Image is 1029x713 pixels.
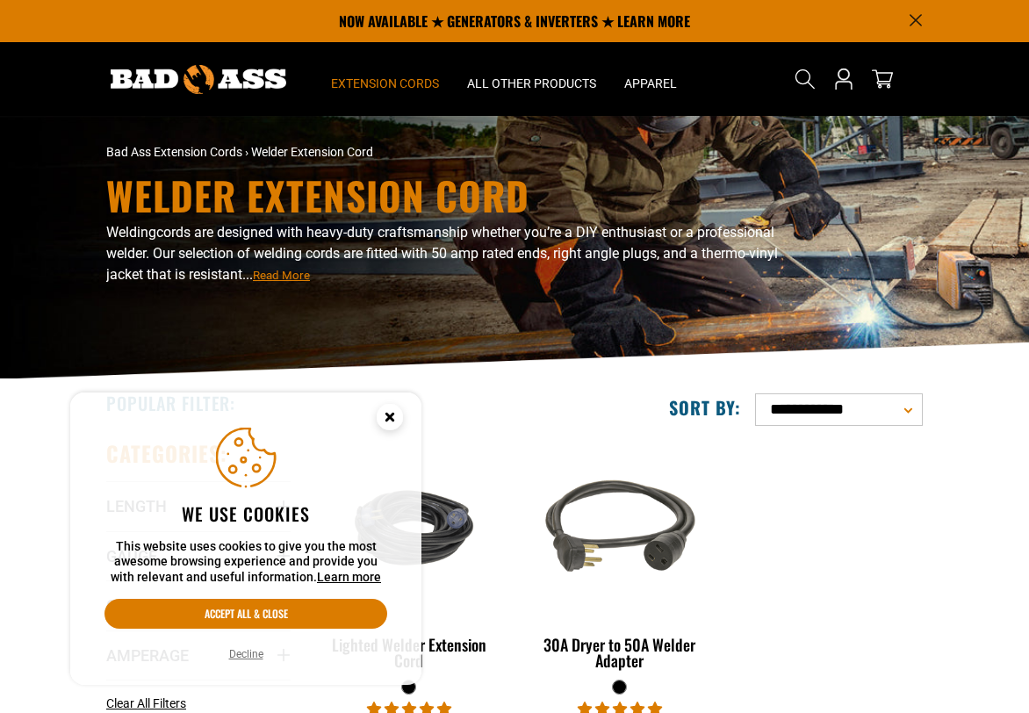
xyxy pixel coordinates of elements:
span: Clear All Filters [106,696,186,710]
summary: Extension Cords [317,42,453,116]
a: black Lighted Welder Extension Cord [317,440,501,679]
h1: Welder Extension Cord [106,176,782,215]
button: Decline [224,645,269,663]
a: Clear All Filters [106,695,193,713]
span: Welder Extension Cord [251,145,373,159]
span: Extension Cords [331,76,439,91]
p: This website uses cookies to give you the most awesome browsing experience and provide you with r... [104,539,387,586]
a: Learn more [317,570,381,584]
span: Apparel [624,76,677,91]
label: Sort by: [669,396,741,419]
aside: Cookie Consent [70,393,421,686]
div: 30A Dryer to 50A Welder Adapter [528,637,712,668]
h2: Popular Filter: [106,392,235,414]
summary: Search [791,65,819,93]
nav: breadcrumbs [106,143,642,162]
span: › [245,145,248,159]
img: Bad Ass Extension Cords [111,65,286,94]
span: All Other Products [467,76,596,91]
button: Accept all & close [104,599,387,629]
h2: We use cookies [104,502,387,525]
summary: All Other Products [453,42,610,116]
span: cords are designed with heavy-duty craftsmanship whether you’re a DIY enthusiast or a professiona... [106,224,778,283]
a: Bad Ass Extension Cords [106,145,242,159]
p: Welding [106,222,782,285]
span: Read More [253,269,310,282]
summary: Apparel [610,42,691,116]
img: black [525,443,715,613]
a: black 30A Dryer to 50A Welder Adapter [528,440,712,679]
